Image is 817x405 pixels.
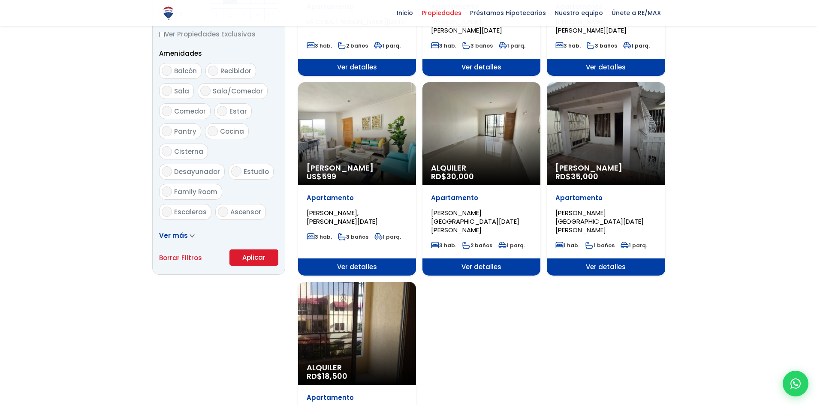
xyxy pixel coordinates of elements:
[174,187,217,196] span: Family Room
[162,66,172,76] input: Balcón
[162,146,172,156] input: Cisterna
[547,59,665,76] span: Ver detalles
[550,6,607,19] span: Nuestro equipo
[431,194,532,202] p: Apartamento
[498,242,525,249] span: 1 parq.
[307,371,347,381] span: RD$
[298,59,416,76] span: Ver detalles
[174,87,189,96] span: Sala
[431,164,532,172] span: Alquiler
[621,242,647,249] span: 1 parq.
[431,42,456,49] span: 3 hab.
[229,107,247,116] span: Estar
[162,166,172,177] input: Desayunador
[466,6,550,19] span: Préstamos Hipotecarios
[159,29,278,39] label: Ver Propiedades Exclusivas
[218,207,228,217] input: Ascensor
[174,107,206,116] span: Comedor
[374,233,401,240] span: 1 parq.
[307,171,336,182] span: US$
[231,166,241,177] input: Estudio
[217,106,227,116] input: Estar
[585,242,615,249] span: 1 baños
[298,82,416,276] a: [PERSON_NAME] US$599 Apartamento [PERSON_NAME], [PERSON_NAME][DATE] 3 hab. 3 baños 1 parq. Ver de...
[159,252,202,263] a: Borrar Filtros
[555,17,627,35] span: [PERSON_NAME], [PERSON_NAME][DATE]
[431,208,519,234] span: [PERSON_NAME][GEOGRAPHIC_DATA][DATE][PERSON_NAME]
[446,171,474,182] span: 30,000
[307,42,332,49] span: 3 hab.
[162,86,172,96] input: Sala
[174,147,203,156] span: Cisterna
[607,6,665,19] span: Únete a RE/MAX
[462,42,493,49] span: 3 baños
[162,126,172,136] input: Pantry
[422,59,540,76] span: Ver detalles
[322,371,347,381] span: 18,500
[220,66,251,75] span: Recibidor
[547,82,665,276] a: [PERSON_NAME] RD$35,000 Apartamento [PERSON_NAME][GEOGRAPHIC_DATA][DATE][PERSON_NAME] 1 hab. 1 ba...
[213,87,263,96] span: Sala/Comedor
[208,66,218,76] input: Recibidor
[298,258,416,276] span: Ver detalles
[431,171,474,182] span: RD$
[555,242,579,249] span: 1 hab.
[555,208,644,234] span: [PERSON_NAME][GEOGRAPHIC_DATA][DATE][PERSON_NAME]
[174,207,207,216] span: Escaleras
[499,42,525,49] span: 1 parq.
[374,42,401,49] span: 1 parq.
[555,42,581,49] span: 3 hab.
[392,6,417,19] span: Inicio
[462,242,492,249] span: 2 baños
[159,231,188,240] span: Ver más
[623,42,650,49] span: 1 parq.
[555,171,598,182] span: RD$
[555,164,656,172] span: [PERSON_NAME]
[159,231,195,240] a: Ver más
[174,127,196,136] span: Pantry
[338,233,368,240] span: 3 baños
[244,167,269,176] span: Estudio
[422,82,540,276] a: Alquiler RD$30,000 Apartamento [PERSON_NAME][GEOGRAPHIC_DATA][DATE][PERSON_NAME] 3 hab. 2 baños 1...
[174,167,220,176] span: Desayunador
[307,393,407,402] p: Apartamento
[422,258,540,276] span: Ver detalles
[159,32,165,37] input: Ver Propiedades Exclusivas
[159,48,278,59] p: Amenidades
[431,17,502,35] span: [PERSON_NAME], [PERSON_NAME][DATE]
[161,6,176,21] img: Logo de REMAX
[307,233,332,240] span: 3 hab.
[162,186,172,197] input: Family Room
[162,106,172,116] input: Comedor
[162,207,172,217] input: Escaleras
[230,207,261,216] span: Ascensor
[307,194,407,202] p: Apartamento
[338,42,368,49] span: 2 baños
[417,6,466,19] span: Propiedades
[431,242,456,249] span: 3 hab.
[220,127,244,136] span: Cocina
[174,66,197,75] span: Balcón
[555,194,656,202] p: Apartamento
[547,258,665,276] span: Ver detalles
[200,86,211,96] input: Sala/Comedor
[307,208,378,226] span: [PERSON_NAME], [PERSON_NAME][DATE]
[571,171,598,182] span: 35,000
[208,126,218,136] input: Cocina
[307,164,407,172] span: [PERSON_NAME]
[587,42,617,49] span: 3 baños
[322,171,336,182] span: 599
[307,363,407,372] span: Alquiler
[229,249,278,266] button: Aplicar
